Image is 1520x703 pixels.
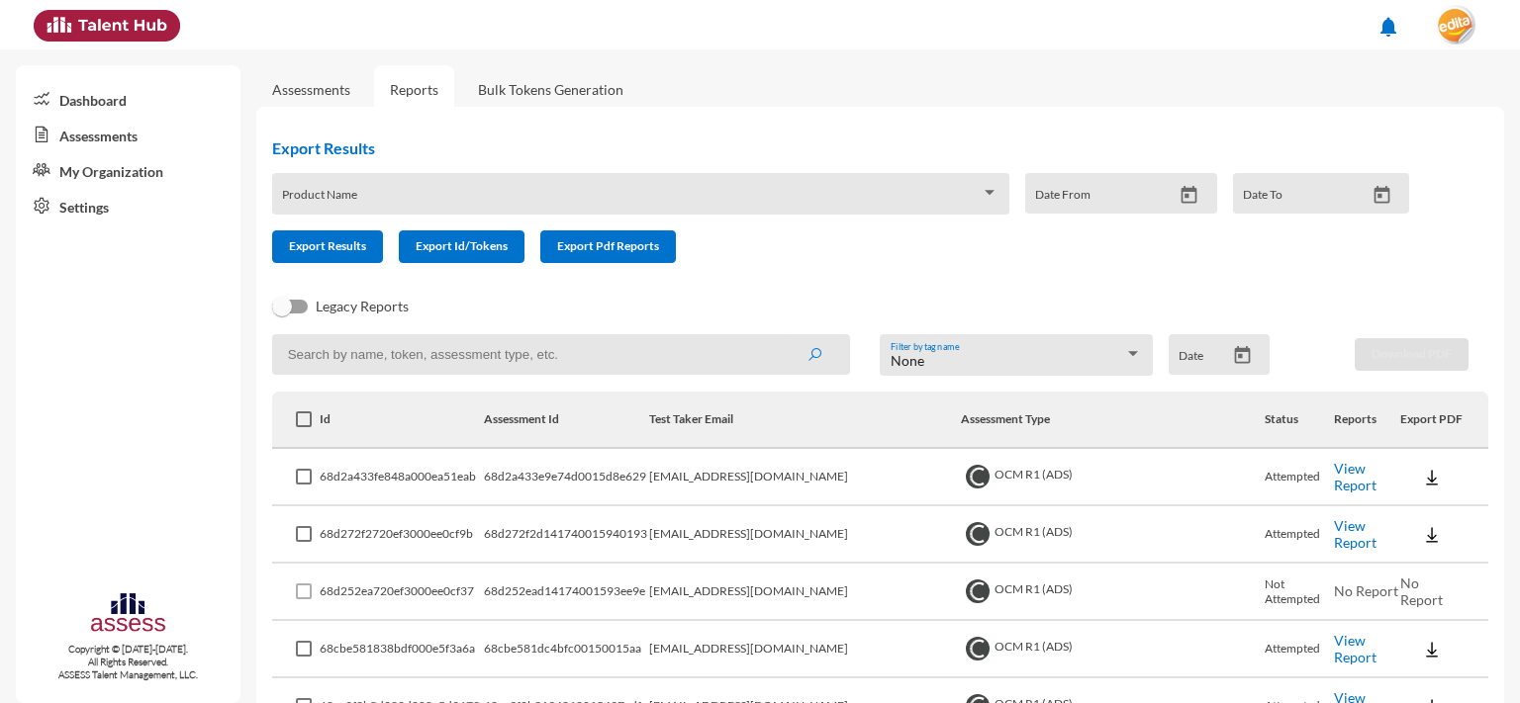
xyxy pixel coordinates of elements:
td: 68d2a433e9e74d0015d8e629 [484,449,649,506]
button: Open calendar [1225,345,1260,366]
td: Attempted [1265,449,1334,506]
a: Assessments [272,81,350,98]
button: Export Id/Tokens [399,230,524,263]
span: Export Id/Tokens [416,238,508,253]
span: Export Pdf Reports [557,238,659,253]
th: Test Taker Email [649,392,961,449]
a: Reports [374,65,454,114]
input: Search by name, token, assessment type, etc. [272,334,850,375]
td: Attempted [1265,621,1334,678]
td: OCM R1 (ADS) [961,621,1265,678]
a: View Report [1334,517,1377,551]
p: Copyright © [DATE]-[DATE]. All Rights Reserved. ASSESS Talent Management, LLC. [16,643,240,681]
td: 68cbe581dc4bfc00150015aa [484,621,649,678]
td: 68d252ead14174001593ee9e [484,564,649,621]
td: Attempted [1265,506,1334,564]
span: No Report [1400,574,1443,608]
td: 68d2a433fe848a000ea51eab [320,449,484,506]
a: My Organization [16,152,240,188]
button: Open calendar [1172,185,1206,206]
th: Export PDF [1400,392,1488,449]
td: [EMAIL_ADDRESS][DOMAIN_NAME] [649,506,961,564]
a: Settings [16,188,240,223]
td: [EMAIL_ADDRESS][DOMAIN_NAME] [649,564,961,621]
td: [EMAIL_ADDRESS][DOMAIN_NAME] [649,621,961,678]
td: 68d272f2d141740015940193 [484,506,649,564]
td: 68d272f2720ef3000ee0cf9b [320,506,484,564]
span: Legacy Reports [316,295,409,318]
td: 68cbe581838bdf000e5f3a6a [320,621,484,678]
th: Reports [1334,392,1401,449]
span: Export Results [289,238,366,253]
button: Download PDF [1355,338,1469,371]
a: Assessments [16,117,240,152]
h2: Export Results [272,138,1425,157]
th: Status [1265,392,1334,449]
td: OCM R1 (ADS) [961,564,1265,621]
button: Open calendar [1365,185,1399,206]
a: Dashboard [16,81,240,117]
td: 68d252ea720ef3000ee0cf37 [320,564,484,621]
button: Export Pdf Reports [540,230,676,263]
td: OCM R1 (ADS) [961,449,1265,506]
button: Export Results [272,230,383,263]
a: View Report [1334,632,1377,665]
th: Assessment Type [961,392,1265,449]
a: View Report [1334,460,1377,493]
span: Download PDF [1372,346,1452,361]
th: Id [320,392,484,449]
span: No Report [1334,582,1398,599]
span: None [891,352,924,369]
img: assesscompany-logo.png [89,590,167,639]
td: OCM R1 (ADS) [961,506,1265,564]
a: Bulk Tokens Generation [462,65,639,114]
th: Assessment Id [484,392,649,449]
td: [EMAIL_ADDRESS][DOMAIN_NAME] [649,449,961,506]
td: Not Attempted [1265,564,1334,621]
mat-icon: notifications [1377,15,1400,39]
